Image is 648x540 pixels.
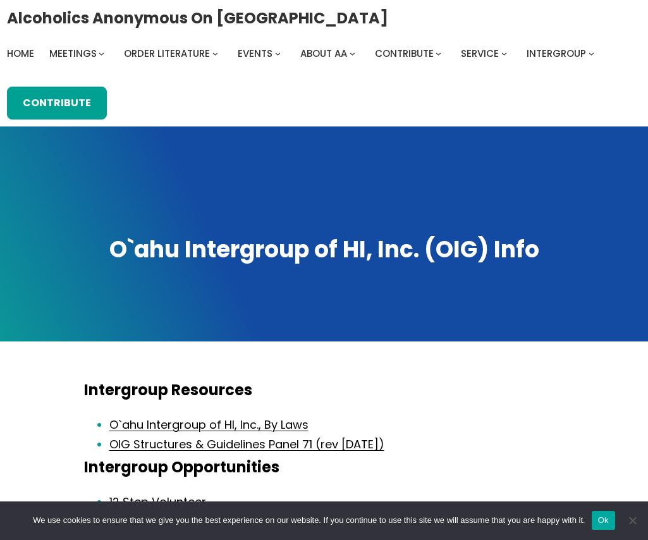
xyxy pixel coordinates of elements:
button: About AA submenu [350,51,355,56]
span: We use cookies to ensure that we give you the best experience on our website. If you continue to ... [33,514,585,527]
a: O`ahu Intergroup of HI, Inc., By Laws [109,417,309,433]
span: Events [238,47,272,60]
a: Service [461,45,499,63]
button: Events submenu [275,51,281,56]
a: OIG Structures & Guidelines Panel 71 (rev [DATE]) [109,436,384,452]
a: Home [7,45,34,63]
a: Events [238,45,272,63]
span: Order Literature [124,47,210,60]
nav: Intergroup [7,45,599,63]
button: Meetings submenu [99,51,104,56]
button: Intergroup submenu [589,51,594,56]
span: About AA [300,47,347,60]
h4: Intergroup Opportunities [84,458,565,477]
button: Service submenu [501,51,507,56]
span: Service [461,47,499,60]
a: Meetings [49,45,97,63]
a: Contribute [375,45,434,63]
a: 12 Step Volunteer [109,494,206,510]
span: Contribute [375,47,434,60]
a: About AA [300,45,347,63]
span: Intergroup [527,47,586,60]
a: Intergroup [527,45,586,63]
a: Alcoholics Anonymous on [GEOGRAPHIC_DATA] [7,4,388,32]
button: Order Literature submenu [212,51,218,56]
span: Meetings [49,47,97,60]
button: Contribute submenu [436,51,441,56]
h1: O`ahu Intergroup of HI, Inc. (OIG) Info [11,235,637,266]
a: Contribute [7,87,107,120]
span: Home [7,47,34,60]
button: Ok [592,511,615,530]
span: No [626,514,639,527]
h4: Intergroup Resources [84,381,565,400]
